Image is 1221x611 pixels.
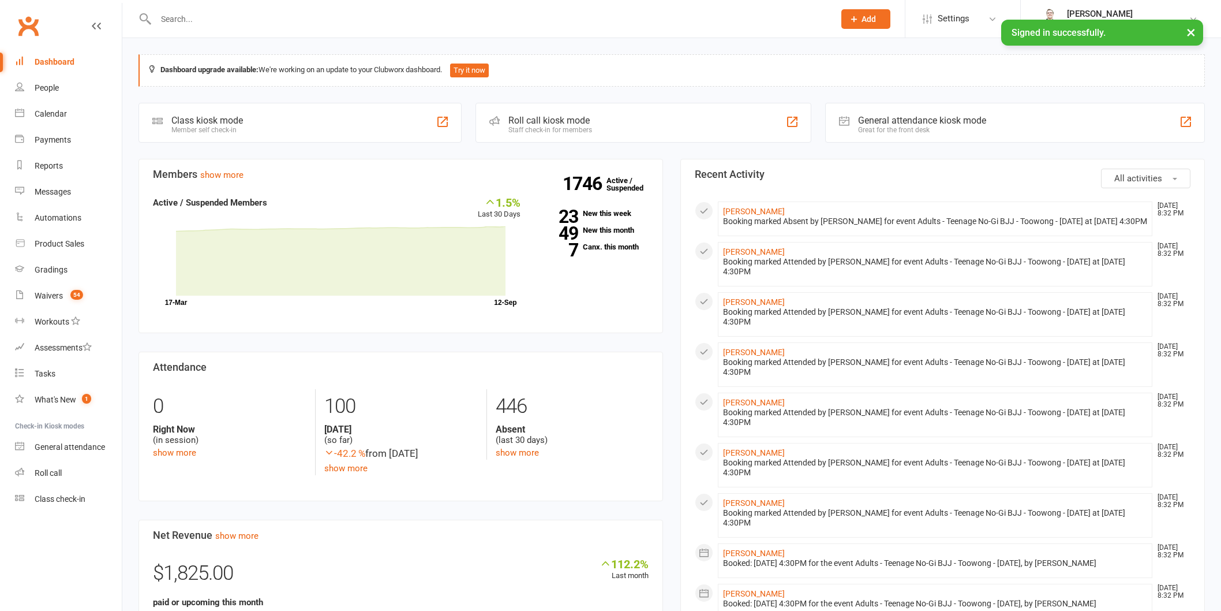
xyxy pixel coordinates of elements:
div: 446 [496,389,649,424]
time: [DATE] 8:32 PM [1152,343,1190,358]
strong: Absent [496,424,649,435]
strong: [DATE] [324,424,477,435]
h3: Attendance [153,362,649,373]
a: show more [496,448,539,458]
a: 23New this week [538,210,649,217]
span: 1 [82,394,91,404]
div: Booking marked Attended by [PERSON_NAME] for event Adults - Teenage No-Gi BJJ - Toowong - [DATE] ... [723,307,1147,327]
div: Product Sales [35,239,84,248]
a: Automations [15,205,122,231]
strong: paid or upcoming this month [153,597,263,608]
strong: 1746 [563,175,606,192]
a: show more [200,170,244,180]
button: All activities [1101,169,1190,188]
a: [PERSON_NAME] [723,589,785,598]
div: What's New [35,395,76,404]
a: Payments [15,127,122,153]
div: General attendance [35,442,105,452]
button: Try it now [450,64,489,77]
div: Waivers [35,291,63,300]
a: [PERSON_NAME] [723,297,785,307]
div: Workouts [35,317,69,326]
button: × [1181,20,1201,44]
div: Reports [35,161,63,170]
div: Martial Arts [GEOGRAPHIC_DATA] [1067,19,1189,29]
h3: Net Revenue [153,530,649,541]
time: [DATE] 8:32 PM [1152,494,1190,509]
div: Calendar [35,109,67,118]
a: 7Canx. this month [538,243,649,251]
span: All activities [1114,173,1162,184]
strong: 49 [538,225,578,242]
div: People [35,83,59,92]
div: Last month [600,557,649,582]
a: Gradings [15,257,122,283]
a: Product Sales [15,231,122,257]
time: [DATE] 8:32 PM [1152,544,1190,559]
strong: Active / Suspended Members [153,198,267,208]
button: Add [841,9,890,29]
div: Booked: [DATE] 4:30PM for the event Adults - Teenage No-Gi BJJ - Toowong - [DATE], by [PERSON_NAME] [723,558,1147,568]
strong: Right Now [153,424,306,435]
time: [DATE] 8:32 PM [1152,393,1190,408]
a: 1746Active / Suspended [606,168,657,200]
a: show more [153,448,196,458]
strong: 7 [538,241,578,259]
div: 112.2% [600,557,649,570]
img: thumb_image1644660699.png [1038,8,1061,31]
a: Assessments [15,335,122,361]
div: Class check-in [35,494,85,504]
a: [PERSON_NAME] [723,448,785,457]
a: [PERSON_NAME] [723,207,785,216]
a: Workouts [15,309,122,335]
a: [PERSON_NAME] [723,348,785,357]
a: Roll call [15,460,122,486]
div: from [DATE] [324,446,477,461]
a: Class kiosk mode [15,486,122,512]
div: Last 30 Days [478,196,520,221]
div: Tasks [35,369,55,378]
div: 1.5% [478,196,520,208]
a: [PERSON_NAME] [723,398,785,407]
div: Staff check-in for members [508,126,592,134]
h3: Members [153,169,649,180]
div: Roll call kiosk mode [508,115,592,126]
strong: 23 [538,208,578,225]
a: What's New1 [15,387,122,413]
a: show more [215,531,259,541]
div: Class kiosk mode [171,115,243,126]
span: Add [862,14,876,24]
h3: Recent Activity [695,169,1190,180]
a: 49New this month [538,226,649,234]
div: Booking marked Attended by [PERSON_NAME] for event Adults - Teenage No-Gi BJJ - Toowong - [DATE] ... [723,458,1147,478]
div: (in session) [153,424,306,446]
a: show more [324,463,368,474]
div: $1,825.00 [153,557,649,595]
a: [PERSON_NAME] [723,549,785,558]
a: Messages [15,179,122,205]
div: (so far) [324,424,477,446]
a: [PERSON_NAME] [723,247,785,256]
a: Clubworx [14,12,43,40]
div: Booking marked Attended by [PERSON_NAME] for event Adults - Teenage No-Gi BJJ - Toowong - [DATE] ... [723,508,1147,528]
div: 100 [324,389,477,424]
div: We're working on an update to your Clubworx dashboard. [138,54,1205,87]
div: Automations [35,213,81,222]
a: General attendance kiosk mode [15,434,122,460]
div: Booked: [DATE] 4:30PM for the event Adults - Teenage No-Gi BJJ - Toowong - [DATE], by [PERSON_NAME] [723,599,1147,609]
div: Gradings [35,265,68,274]
a: Calendar [15,101,122,127]
time: [DATE] 8:32 PM [1152,202,1190,217]
span: 54 [70,290,83,300]
strong: Dashboard upgrade available: [160,65,259,74]
a: Reports [15,153,122,179]
a: [PERSON_NAME] [723,498,785,508]
a: Tasks [15,361,122,387]
div: Great for the front desk [858,126,986,134]
a: Waivers 54 [15,283,122,309]
span: -42.2 % [324,448,365,459]
div: Messages [35,187,71,196]
input: Search... [152,11,826,27]
div: Roll call [35,468,62,478]
div: (last 30 days) [496,424,649,446]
